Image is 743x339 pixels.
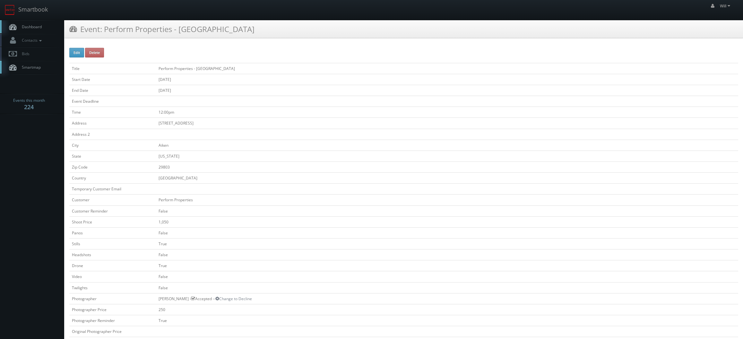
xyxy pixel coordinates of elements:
td: Drone [69,260,156,271]
td: End Date [69,85,156,96]
img: smartbook-logo.png [5,5,15,15]
td: Start Date [69,74,156,85]
td: Aiken [156,140,738,151]
td: Title [69,63,156,74]
td: [US_STATE] [156,151,738,161]
td: [GEOGRAPHIC_DATA] [156,173,738,184]
td: City [69,140,156,151]
td: Photographer Price [69,304,156,315]
strong: 224 [24,103,34,111]
span: Events this month [13,97,45,104]
td: [PERSON_NAME] - Accepted -- [156,293,738,304]
span: Smartmap [19,65,41,70]
td: 12:00pm [156,107,738,118]
td: State [69,151,156,161]
td: True [156,315,738,326]
td: False [156,205,738,216]
span: Bids [19,51,30,56]
button: Delete [85,48,104,57]
td: True [156,260,738,271]
td: True [156,238,738,249]
td: Time [69,107,156,118]
td: False [156,282,738,293]
td: Temporary Customer Email [69,184,156,195]
h3: Event: Perform Properties - [GEOGRAPHIC_DATA] [69,23,255,35]
td: 29803 [156,161,738,172]
td: Perform Properties - [GEOGRAPHIC_DATA] [156,63,738,74]
td: Customer Reminder [69,205,156,216]
td: Customer [69,195,156,205]
td: Original Photographer Price [69,326,156,337]
button: Edit [69,48,84,57]
td: Zip Code [69,161,156,172]
td: 250 [156,304,738,315]
td: False [156,271,738,282]
td: False [156,249,738,260]
td: [DATE] [156,74,738,85]
td: Photographer Reminder [69,315,156,326]
td: Panos [69,227,156,238]
td: Photographer [69,293,156,304]
td: Perform Properties [156,195,738,205]
td: Headshots [69,249,156,260]
td: Twilights [69,282,156,293]
td: [DATE] [156,85,738,96]
td: [STREET_ADDRESS] [156,118,738,129]
td: 1,050 [156,216,738,227]
td: Video [69,271,156,282]
td: Event Deadline [69,96,156,107]
td: Stills [69,238,156,249]
td: Address [69,118,156,129]
td: Country [69,173,156,184]
span: Will [720,3,732,9]
span: Contacts [19,38,43,43]
td: Address 2 [69,129,156,140]
a: Change to Decline [215,296,252,301]
td: Shoot Price [69,216,156,227]
span: Dashboard [19,24,42,30]
td: False [156,227,738,238]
